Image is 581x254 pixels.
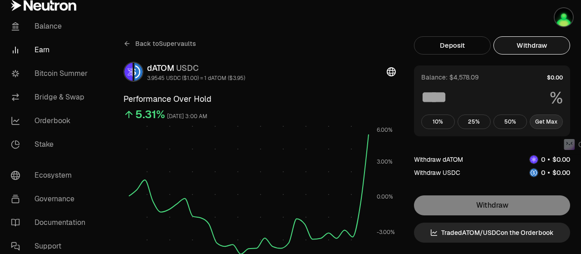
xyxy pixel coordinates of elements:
[414,168,460,177] div: Withdraw USDC
[4,38,98,62] a: Earn
[493,115,527,129] button: 50%
[4,62,98,85] a: Bitcoin Summer
[414,223,570,243] a: TradedATOM/USDCon the Orderbook
[421,73,479,82] div: Balance: $4,578.09
[530,155,538,164] img: dATOM Logo
[4,109,98,133] a: Orderbook
[4,85,98,109] a: Bridge & Swap
[493,36,570,55] button: Withdraw
[377,158,393,165] tspan: 3.00%
[167,111,207,122] div: [DATE] 3:00 AM
[377,126,393,134] tspan: 6.00%
[4,15,98,38] a: Balance
[124,63,133,81] img: dATOM Logo
[134,63,143,81] img: USDC Logo
[414,155,463,164] div: Withdraw dATOM
[458,115,491,129] button: 25%
[421,115,455,129] button: 10%
[176,63,199,73] span: USDC
[414,36,491,55] button: Deposit
[4,211,98,234] a: Documentation
[123,36,196,51] a: Back toSupervaults
[4,164,98,187] a: Ecosystem
[135,107,165,122] div: 5.31%
[4,133,98,156] a: Stake
[4,187,98,211] a: Governance
[135,39,196,48] span: Back to Supervaults
[555,8,573,26] img: Kycka wallet
[147,62,245,75] div: dATOM
[550,89,563,107] span: %
[377,193,393,200] tspan: 0.00%
[530,115,563,129] button: Get Max
[123,93,396,105] h3: Performance Over Hold
[377,229,395,236] tspan: -3.00%
[530,169,538,177] img: USDC Logo
[147,75,245,82] div: 3.9545 USDC ($1.00) = 1 dATOM ($3.95)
